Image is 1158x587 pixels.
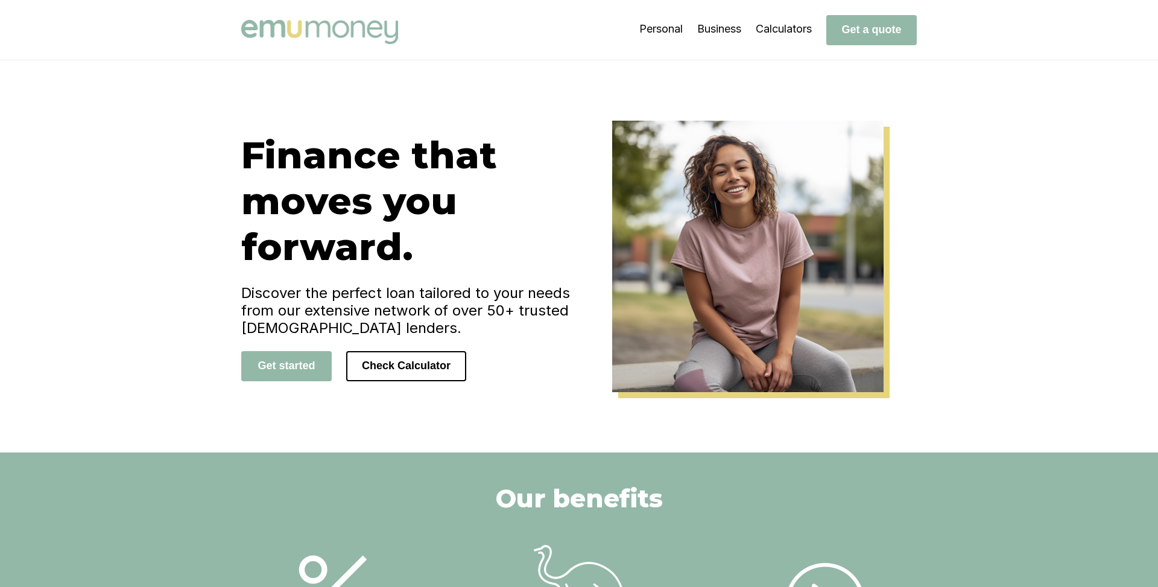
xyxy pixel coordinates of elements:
[241,132,579,270] h1: Finance that moves you forward.
[241,351,332,381] button: Get started
[496,483,663,514] h2: Our benefits
[241,284,579,337] h4: Discover the perfect loan tailored to your needs from our extensive network of over 50+ trusted [...
[346,351,466,381] button: Check Calculator
[346,359,466,372] a: Check Calculator
[241,20,398,44] img: Emu Money logo
[241,359,332,372] a: Get started
[826,15,917,45] button: Get a quote
[826,23,917,36] a: Get a quote
[612,121,884,392] img: Emu Money Home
